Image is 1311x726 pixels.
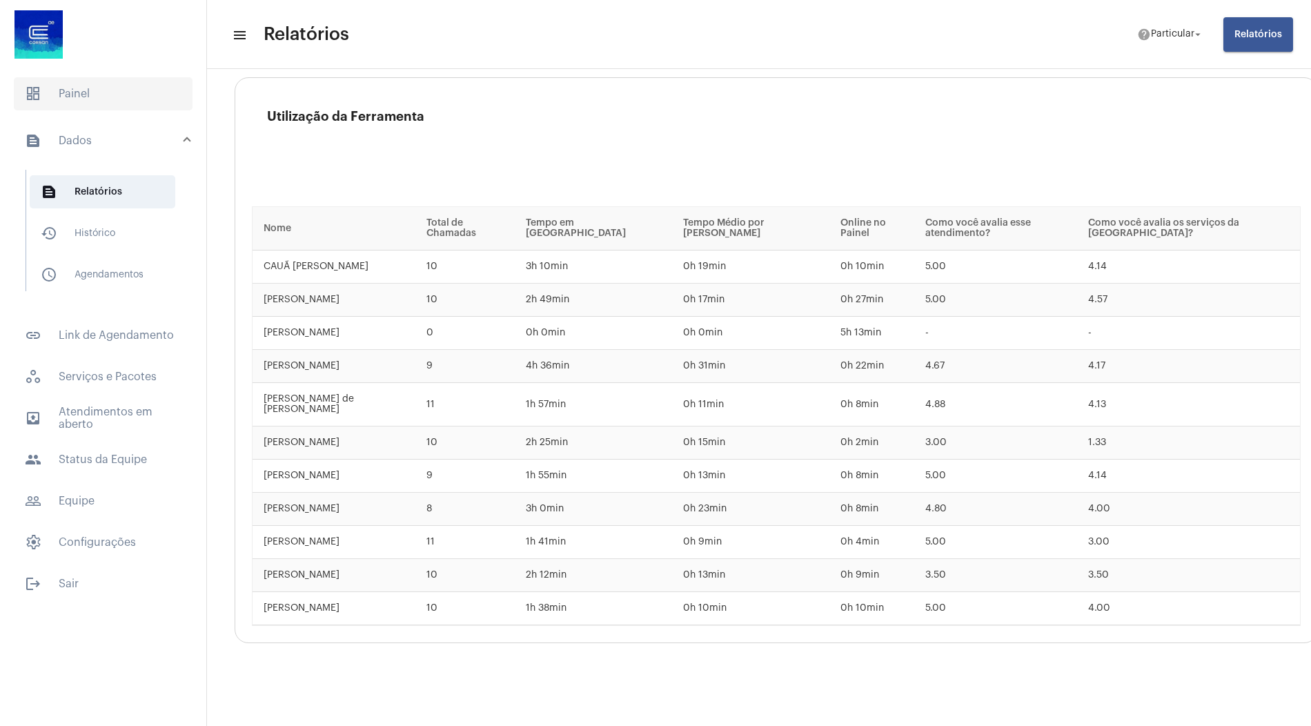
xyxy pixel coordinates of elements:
[232,27,246,43] mat-icon: sidenav icon
[30,175,175,208] span: Relatórios
[914,251,1076,284] td: 5.00
[1077,559,1300,592] td: 3.50
[41,184,57,200] mat-icon: sidenav icon
[253,426,415,460] td: [PERSON_NAME]
[914,426,1076,460] td: 3.00
[672,493,830,526] td: 0h 23min
[253,251,415,284] td: CAUÃ [PERSON_NAME]
[672,284,830,317] td: 0h 17min
[25,86,41,102] span: sidenav icon
[672,207,830,251] th: Tempo Médio por [PERSON_NAME]
[11,7,66,62] img: d4669ae0-8c07-2337-4f67-34b0df7f5ae4.jpeg
[829,493,914,526] td: 0h 8min
[672,251,830,284] td: 0h 19min
[515,559,672,592] td: 2h 12min
[267,110,1301,179] h3: Utilização da Ferramenta
[515,284,672,317] td: 2h 49min
[914,460,1076,493] td: 5.00
[25,133,41,149] mat-icon: sidenav icon
[672,317,830,350] td: 0h 0min
[829,460,914,493] td: 0h 8min
[515,426,672,460] td: 2h 25min
[914,526,1076,559] td: 5.00
[829,526,914,559] td: 0h 4min
[14,484,193,518] span: Equipe
[25,576,41,592] mat-icon: sidenav icon
[515,493,672,526] td: 3h 0min
[415,284,514,317] td: 10
[30,258,175,291] span: Agendamentos
[1077,493,1300,526] td: 4.00
[415,493,514,526] td: 8
[672,559,830,592] td: 0h 13min
[1151,30,1194,39] span: Particular
[415,207,514,251] th: Total de Chamadas
[829,350,914,383] td: 0h 22min
[672,426,830,460] td: 0h 15min
[1077,426,1300,460] td: 1.33
[672,383,830,426] td: 0h 11min
[829,317,914,350] td: 5h 13min
[25,493,41,509] mat-icon: sidenav icon
[253,559,415,592] td: [PERSON_NAME]
[253,317,415,350] td: [PERSON_NAME]
[515,460,672,493] td: 1h 55min
[415,526,514,559] td: 11
[1192,28,1204,41] mat-icon: arrow_drop_down
[1077,251,1300,284] td: 4.14
[25,327,41,344] mat-icon: sidenav icon
[14,360,193,393] span: Serviços e Pacotes
[253,526,415,559] td: [PERSON_NAME]
[1137,28,1151,41] mat-icon: help
[415,383,514,426] td: 11
[1234,30,1282,39] span: Relatórios
[829,383,914,426] td: 0h 8min
[253,592,415,625] td: [PERSON_NAME]
[415,251,514,284] td: 10
[253,284,415,317] td: [PERSON_NAME]
[415,350,514,383] td: 9
[1077,317,1300,350] td: -
[672,592,830,625] td: 0h 10min
[264,23,349,46] span: Relatórios
[1077,592,1300,625] td: 4.00
[25,534,41,551] span: sidenav icon
[8,163,206,311] div: sidenav iconDados
[672,526,830,559] td: 0h 9min
[253,207,415,251] th: Nome
[515,383,672,426] td: 1h 57min
[14,319,193,352] span: Link de Agendamento
[829,426,914,460] td: 0h 2min
[1077,207,1300,251] th: Como você avalia os serviços da [GEOGRAPHIC_DATA]?
[41,266,57,283] mat-icon: sidenav icon
[914,284,1076,317] td: 5.00
[41,225,57,242] mat-icon: sidenav icon
[672,350,830,383] td: 0h 31min
[25,369,41,385] span: sidenav icon
[14,526,193,559] span: Configurações
[253,383,415,426] td: [PERSON_NAME] de [PERSON_NAME]
[515,592,672,625] td: 1h 38min
[515,350,672,383] td: 4h 36min
[914,592,1076,625] td: 5.00
[415,460,514,493] td: 9
[914,350,1076,383] td: 4.67
[14,402,193,435] span: Atendimentos em aberto
[914,383,1076,426] td: 4.88
[1077,350,1300,383] td: 4.17
[14,567,193,600] span: Sair
[253,493,415,526] td: [PERSON_NAME]
[829,559,914,592] td: 0h 9min
[914,207,1076,251] th: Como você avalia esse atendimento?
[253,460,415,493] td: [PERSON_NAME]
[415,592,514,625] td: 10
[515,251,672,284] td: 3h 10min
[30,217,175,250] span: Histórico
[14,77,193,110] span: Painel
[515,526,672,559] td: 1h 41min
[672,460,830,493] td: 0h 13min
[415,426,514,460] td: 10
[1077,383,1300,426] td: 4.13
[515,207,672,251] th: Tempo em [GEOGRAPHIC_DATA]
[1077,460,1300,493] td: 4.14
